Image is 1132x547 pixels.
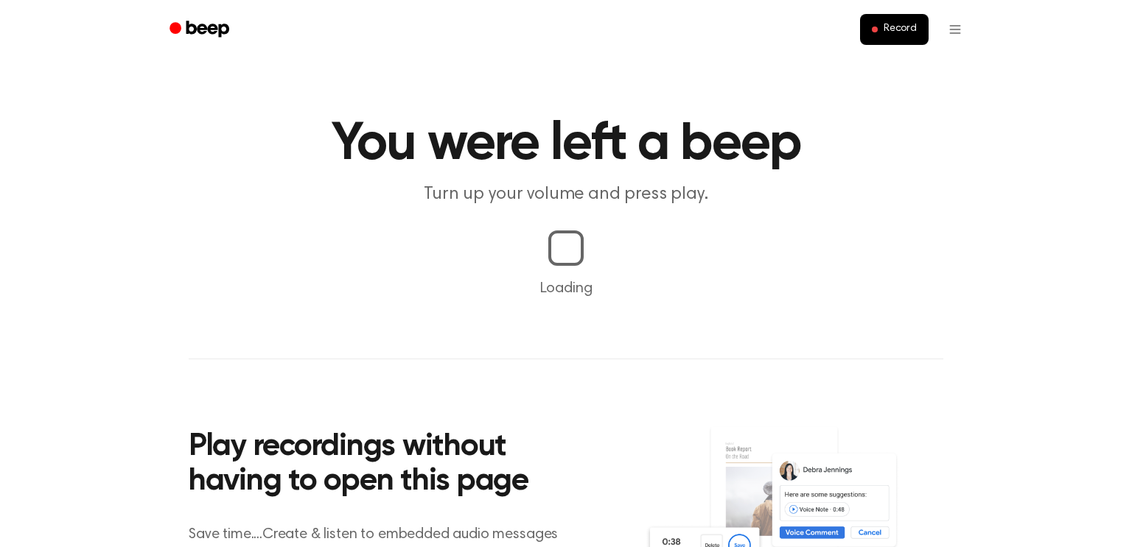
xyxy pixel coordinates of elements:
p: Loading [18,278,1114,300]
h2: Play recordings without having to open this page [189,430,586,500]
button: Record [860,14,929,45]
a: Beep [159,15,242,44]
button: Open menu [937,12,973,47]
h1: You were left a beep [189,118,943,171]
span: Record [884,23,917,36]
p: Turn up your volume and press play. [283,183,849,207]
